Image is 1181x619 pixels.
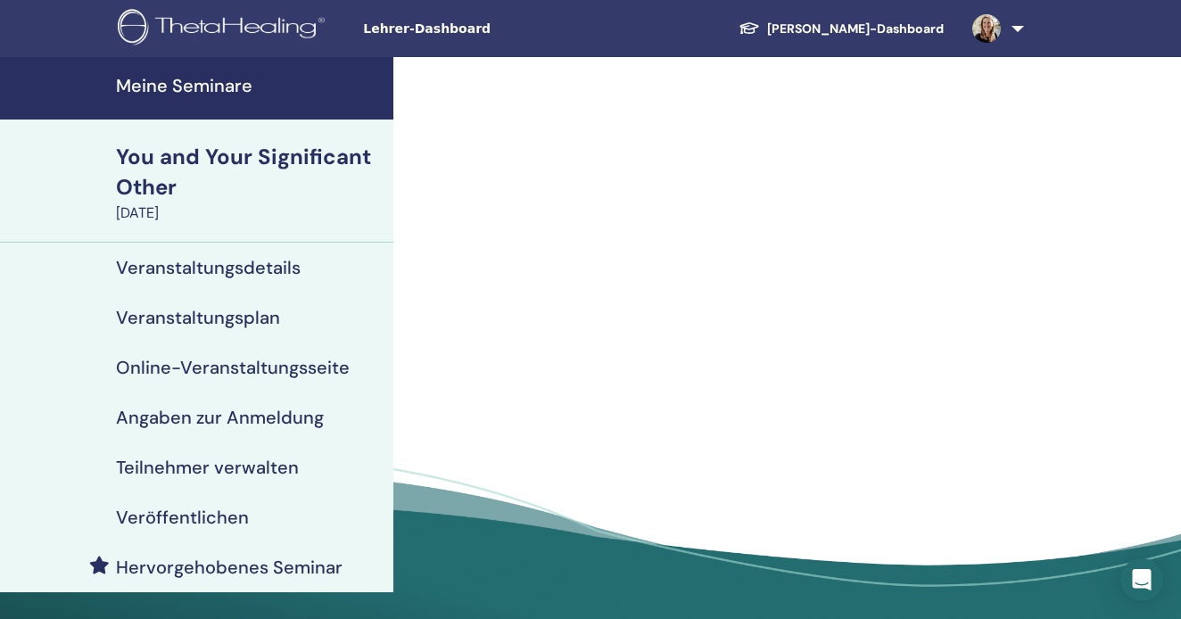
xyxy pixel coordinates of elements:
[116,407,324,428] h4: Angaben zur Anmeldung
[116,202,383,224] div: [DATE]
[1120,558,1163,601] div: Open Intercom Messenger
[972,14,1001,43] img: default.jpg
[118,9,331,49] img: logo.png
[116,507,249,528] h4: Veröffentlichen
[116,257,301,278] h4: Veranstaltungsdetails
[116,307,280,328] h4: Veranstaltungsplan
[116,75,383,96] h4: Meine Seminare
[116,142,383,202] div: You and Your Significant Other
[739,21,760,36] img: graduation-cap-white.svg
[363,20,631,38] span: Lehrer-Dashboard
[724,12,958,45] a: [PERSON_NAME]-Dashboard
[105,142,393,224] a: You and Your Significant Other[DATE]
[116,357,350,378] h4: Online-Veranstaltungsseite
[116,557,343,578] h4: Hervorgehobenes Seminar
[116,457,299,478] h4: Teilnehmer verwalten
